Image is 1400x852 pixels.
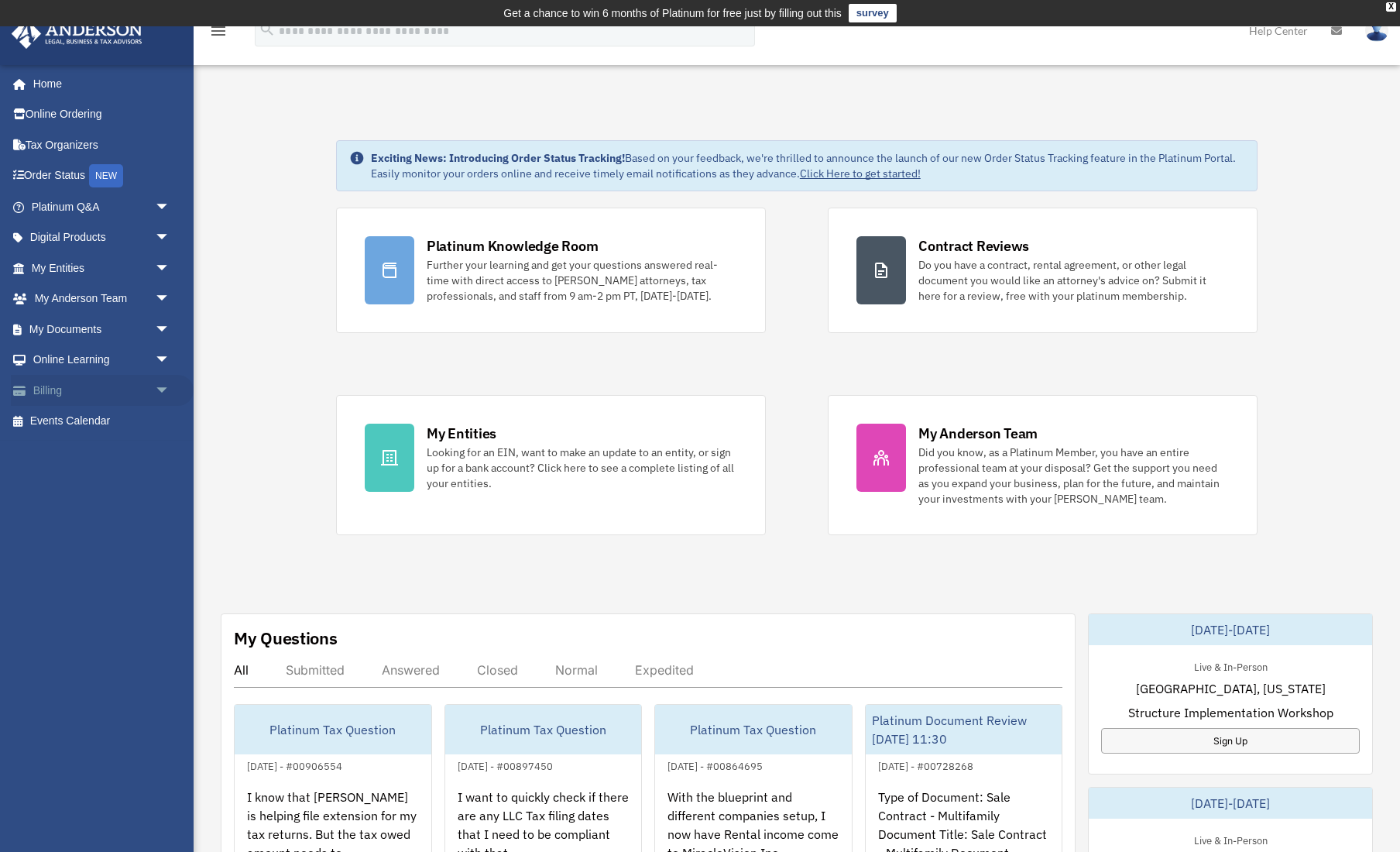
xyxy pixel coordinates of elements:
[918,445,1229,507] div: Did you know, as a Platinum Member, you have an entire professional team at your disposal? Get th...
[477,662,518,678] div: Closed
[234,662,249,678] div: All
[11,283,194,314] a: My Anderson Teamarrow_drop_down
[445,705,642,754] div: Platinum Tax Question
[11,314,194,345] a: My Documentsarrow_drop_down
[828,208,1258,333] a: Contract Reviews Do you have a contract, rental agreement, or other legal document you would like...
[849,4,897,22] a: survey
[427,424,496,443] div: My Entities
[336,395,766,535] a: My Entities Looking for an EIN, want to make an update to an entity, or sign up for a bank accoun...
[1365,19,1388,42] img: User Pic
[11,253,194,283] a: My Entitiesarrow_drop_down
[800,167,921,180] a: Click Here to get started!
[155,375,186,407] span: arrow_drop_down
[371,151,625,165] strong: Exciting News: Introducing Order Status Tracking!
[11,345,194,376] a: Online Learningarrow_drop_down
[503,4,842,22] div: Get a chance to win 6 months of Platinum for free just by filling out this
[918,236,1029,256] div: Contract Reviews
[1136,679,1326,698] span: [GEOGRAPHIC_DATA], [US_STATE]
[918,257,1229,304] div: Do you have a contract, rental agreement, or other legal document you would like an attorney's ad...
[155,345,186,376] span: arrow_drop_down
[1101,728,1360,754] a: Sign Up
[234,627,338,650] div: My Questions
[1089,788,1372,819] div: [DATE]-[DATE]
[209,27,228,40] a: menu
[11,222,194,253] a: Digital Productsarrow_drop_down
[11,375,194,406] a: Billingarrow_drop_down
[155,222,186,254] span: arrow_drop_down
[655,705,852,754] div: Platinum Tax Question
[155,314,186,345] span: arrow_drop_down
[1089,614,1372,645] div: [DATE]-[DATE]
[259,21,276,38] i: search
[555,662,598,678] div: Normal
[635,662,694,678] div: Expedited
[427,236,599,256] div: Platinum Knowledge Room
[866,757,986,773] div: [DATE] - #00728268
[1182,831,1280,847] div: Live & In-Person
[382,662,440,678] div: Answered
[1386,2,1396,12] div: close
[286,662,345,678] div: Submitted
[11,99,194,130] a: Online Ordering
[828,395,1258,535] a: My Anderson Team Did you know, as a Platinum Member, you have an entire professional team at your...
[209,22,228,40] i: menu
[155,191,186,223] span: arrow_drop_down
[89,164,123,187] div: NEW
[155,253,186,284] span: arrow_drop_down
[11,406,194,437] a: Events Calendar
[445,757,565,773] div: [DATE] - #00897450
[11,129,194,160] a: Tax Organizers
[336,208,766,333] a: Platinum Knowledge Room Further your learning and get your questions answered real-time with dire...
[427,257,737,304] div: Further your learning and get your questions answered real-time with direct access to [PERSON_NAM...
[11,68,186,99] a: Home
[918,424,1038,443] div: My Anderson Team
[7,19,147,49] img: Anderson Advisors Platinum Portal
[427,445,737,491] div: Looking for an EIN, want to make an update to an entity, or sign up for a bank account? Click her...
[866,705,1062,754] div: Platinum Document Review [DATE] 11:30
[655,757,775,773] div: [DATE] - #00864695
[235,757,355,773] div: [DATE] - #00906554
[11,191,194,222] a: Platinum Q&Aarrow_drop_down
[1128,703,1333,722] span: Structure Implementation Workshop
[11,160,194,192] a: Order StatusNEW
[1182,658,1280,674] div: Live & In-Person
[155,283,186,315] span: arrow_drop_down
[371,150,1244,181] div: Based on your feedback, we're thrilled to announce the launch of our new Order Status Tracking fe...
[235,705,431,754] div: Platinum Tax Question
